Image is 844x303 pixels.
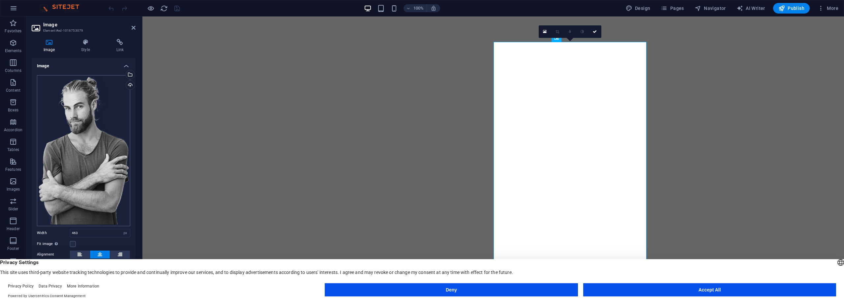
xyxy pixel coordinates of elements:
[8,206,18,212] p: Slider
[551,25,564,38] a: Crop mode
[695,5,726,12] span: Navigator
[5,28,21,34] p: Favorites
[105,39,136,53] h4: Link
[8,107,19,113] p: Boxes
[37,231,70,235] label: Width
[626,5,650,12] span: Design
[147,4,155,12] button: Click here to leave preview mode and continue editing
[658,3,686,14] button: Pages
[5,167,21,172] p: Features
[564,25,576,38] a: Blur
[815,3,841,14] button: More
[778,5,804,12] span: Publish
[539,25,551,38] a: Select files from the file manager, stock photos, or upload file(s)
[37,251,70,258] label: Alignment
[623,3,653,14] div: Design (Ctrl+Alt+Y)
[623,3,653,14] button: Design
[32,39,69,53] h4: Image
[43,22,136,28] h2: Image
[589,25,601,38] a: Confirm ( Ctrl ⏎ )
[5,68,21,73] p: Columns
[737,5,765,12] span: AI Writer
[773,3,810,14] button: Publish
[7,147,19,152] p: Tables
[69,39,104,53] h4: Style
[43,28,122,34] h3: Element #ed-1016753079
[7,246,19,251] p: Footer
[661,5,684,12] span: Pages
[37,240,70,248] label: Fit image
[734,3,768,14] button: AI Writer
[4,127,22,133] p: Accordion
[404,4,427,12] button: 100%
[692,3,729,14] button: Navigator
[160,4,168,12] button: reload
[431,5,437,11] i: On resize automatically adjust zoom level to fit chosen device.
[6,88,20,93] p: Content
[38,4,87,12] img: Editor Logo
[7,226,20,231] p: Header
[818,5,838,12] span: More
[7,187,20,192] p: Images
[37,75,130,226] div: shutterstock_730344106-UhzjaWXhIXdag8PBhQ3X5w.webp
[413,4,424,12] h6: 100%
[32,58,136,70] h4: Image
[160,5,168,12] i: Reload page
[5,48,22,53] p: Elements
[576,25,589,38] a: Greyscale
